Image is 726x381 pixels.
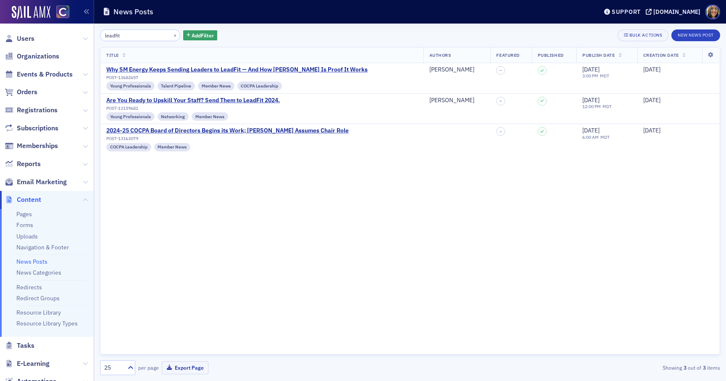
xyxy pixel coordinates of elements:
time: 3:00 PM [582,73,598,79]
a: Users [5,34,34,43]
div: Member News [198,82,234,90]
a: Redirect Groups [16,294,60,302]
span: [DATE] [643,127,660,134]
span: Add Filter [192,32,214,39]
span: Registrations [17,106,58,115]
span: – [500,68,502,73]
a: Reports [5,159,41,169]
a: Orders [5,87,37,97]
label: per page [138,364,159,371]
a: Registrations [5,106,58,115]
a: Memberships [5,141,58,151]
div: Talent Pipeline [158,82,195,90]
span: Memberships [17,141,58,151]
span: [DATE] [582,96,600,104]
div: [DOMAIN_NAME] [653,8,700,16]
span: Authors [429,52,451,58]
a: News Posts [16,258,47,265]
span: Title [106,52,119,58]
a: Subscriptions [5,124,58,133]
span: MDT [598,73,609,79]
div: POST-13159681 [106,106,280,111]
a: 2024-25 COCPA Board of Directors Begins its Work; [PERSON_NAME] Assumes Chair Role [106,127,349,135]
button: New News Post [671,29,720,41]
time: 12:00 PM [582,103,601,109]
span: [DATE] [643,96,660,104]
a: Events & Products [5,70,73,79]
a: [PERSON_NAME] [429,66,474,74]
div: POST-13682657 [106,75,368,80]
a: New News Post [671,31,720,38]
a: Pages [16,210,32,218]
a: View Homepage [50,5,69,20]
span: Orders [17,87,37,97]
a: Email Marketing [5,177,67,187]
img: SailAMX [12,6,50,19]
div: Showing out of items [519,364,720,371]
div: Young Professionals [106,112,155,121]
span: MDT [601,103,612,109]
span: [DATE] [582,127,600,134]
span: [DATE] [582,66,600,73]
div: Bulk Actions [629,33,662,37]
span: MDT [599,134,610,140]
img: SailAMX [56,5,69,19]
div: Member News [192,112,228,121]
a: Are You Ready to Upskill Your Staff? Send Them to LeadFit 2024. [106,97,280,104]
div: Support [612,8,641,16]
a: News Categories [16,269,61,276]
span: Publish Date [582,52,615,58]
button: × [171,31,179,39]
button: Export Page [162,361,208,374]
button: AddFilter [183,30,218,41]
div: Member News [154,143,191,151]
span: Users [17,34,34,43]
span: Creation Date [643,52,679,58]
span: Published [538,52,564,58]
span: Reports [17,159,41,169]
input: Search… [100,29,180,41]
strong: 3 [701,364,707,371]
span: Subscriptions [17,124,58,133]
span: – [500,98,502,103]
span: Tasks [17,341,34,350]
button: Bulk Actions [618,29,668,41]
a: Uploads [16,233,38,240]
span: Organizations [17,52,59,61]
div: 25 [104,363,123,372]
div: POST-13163079 [106,136,349,141]
a: Resource Library [16,309,61,316]
span: – [500,129,502,134]
a: Why SM Energy Keeps Sending Leaders to LeadFit — And How [PERSON_NAME] Is Proof It Works [106,66,368,74]
span: Content [17,195,41,204]
div: Young Professionals [106,82,155,90]
strong: 3 [682,364,688,371]
span: Featured [496,52,519,58]
span: Email Marketing [17,177,67,187]
a: Content [5,195,41,204]
span: [DATE] [643,66,660,73]
a: E-Learning [5,359,50,368]
span: Profile [705,5,720,19]
a: [PERSON_NAME] [429,97,474,104]
a: Resource Library Types [16,320,78,327]
span: Events & Products [17,70,73,79]
div: Networking [158,112,189,121]
a: Organizations [5,52,59,61]
button: [DOMAIN_NAME] [646,9,703,15]
h1: News Posts [113,7,153,17]
span: E-Learning [17,359,50,368]
a: Redirects [16,283,42,291]
a: Tasks [5,341,34,350]
time: 6:00 AM [582,134,599,140]
div: COCPA Leadership [106,143,151,151]
div: COCPA Leadership [237,82,282,90]
a: Navigation & Footer [16,243,69,251]
a: Forms [16,221,33,229]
